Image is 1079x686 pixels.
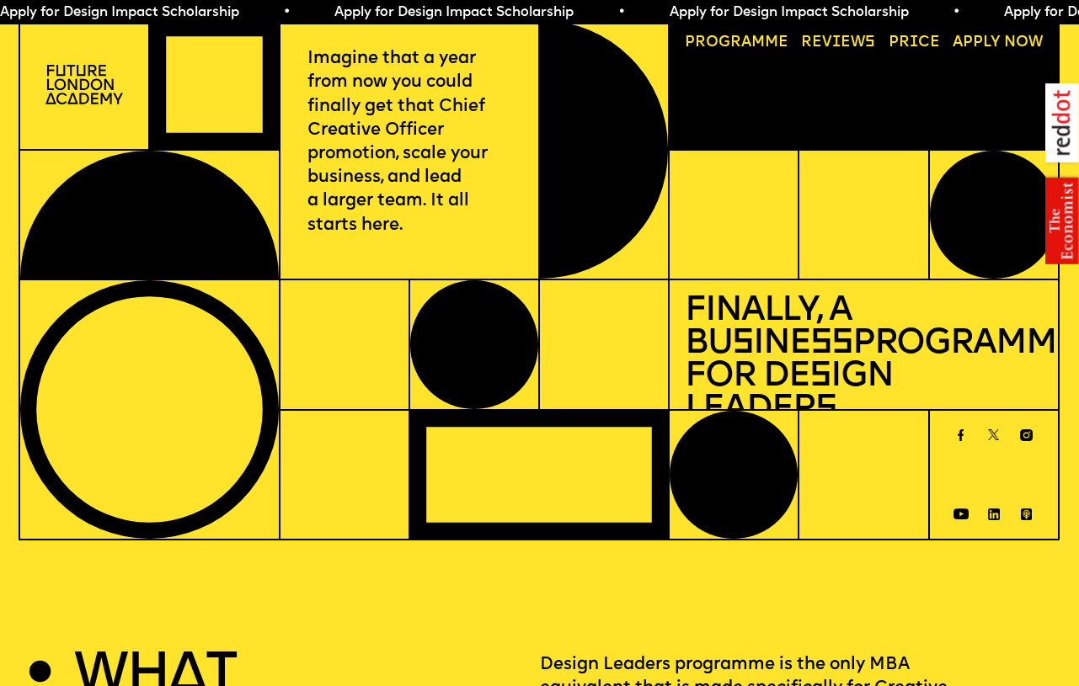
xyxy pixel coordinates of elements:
[281,6,289,19] span: •
[951,6,959,19] span: •
[815,392,836,427] span: s
[810,327,852,361] span: ss
[677,28,796,57] a: Programme
[881,28,948,57] a: Price
[945,28,1050,57] a: Apply now
[617,6,624,19] span: •
[953,35,963,50] span: A
[741,35,751,50] span: a
[793,28,883,57] a: Reviews
[307,47,511,237] p: Imagine that a year from now you could finally get that Chief Creative Officer promotion, scale y...
[685,295,1043,427] h1: Finally, a Bu ine Programme for De ign Leader
[732,327,753,361] span: s
[809,359,831,394] span: s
